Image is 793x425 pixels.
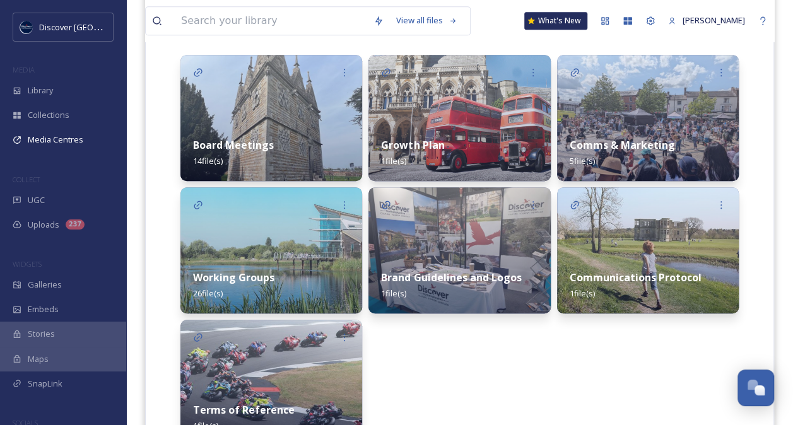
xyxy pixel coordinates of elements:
span: Stories [28,328,55,340]
strong: Terms of Reference [193,403,295,417]
img: 5bb6497d-ede2-4272-a435-6cca0481cbbd.jpg [180,55,362,181]
button: Open Chat [737,370,774,406]
strong: Board Meetings [193,138,274,152]
img: ed4df81f-8162-44f3-84ed-da90e9d03d77.jpg [368,55,550,181]
strong: Growth Plan [381,138,444,152]
span: [PERSON_NAME] [683,15,745,26]
span: Maps [28,353,49,365]
strong: Brand Guidelines and Logos [381,271,521,284]
span: Collections [28,109,69,121]
span: Discover [GEOGRAPHIC_DATA] [39,21,154,33]
span: 14 file(s) [193,155,223,166]
a: View all files [390,8,464,33]
img: 71c7b32b-ac08-45bd-82d9-046af5700af1.jpg [368,187,550,313]
span: 26 file(s) [193,288,223,299]
img: Untitled%20design%20%282%29.png [20,21,33,33]
span: Embeds [28,303,59,315]
div: 237 [66,219,85,230]
span: 5 file(s) [570,155,595,166]
span: 1 file(s) [381,288,406,299]
img: 0c84a837-7e82-45db-8c4d-a7cc46ec2f26.jpg [557,187,739,313]
span: SnapLink [28,378,62,390]
span: Media Centres [28,134,83,146]
span: MEDIA [13,65,35,74]
strong: Comms & Marketing [570,138,675,152]
span: 1 file(s) [381,155,406,166]
span: COLLECT [13,175,40,184]
span: Library [28,84,53,96]
span: Galleries [28,279,62,291]
img: 5e704d69-6593-43ce-b5d6-cc1eb7eb219d.jpg [180,187,362,313]
a: What's New [524,12,587,30]
span: 1 file(s) [570,288,595,299]
strong: Working Groups [193,271,274,284]
img: 4f441ff7-a847-461b-aaa5-c19687a46818.jpg [557,55,739,181]
span: Uploads [28,219,59,231]
strong: Communications Protocol [570,271,702,284]
a: [PERSON_NAME] [662,8,751,33]
input: Search your library [175,7,367,35]
span: WIDGETS [13,259,42,269]
span: UGC [28,194,45,206]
